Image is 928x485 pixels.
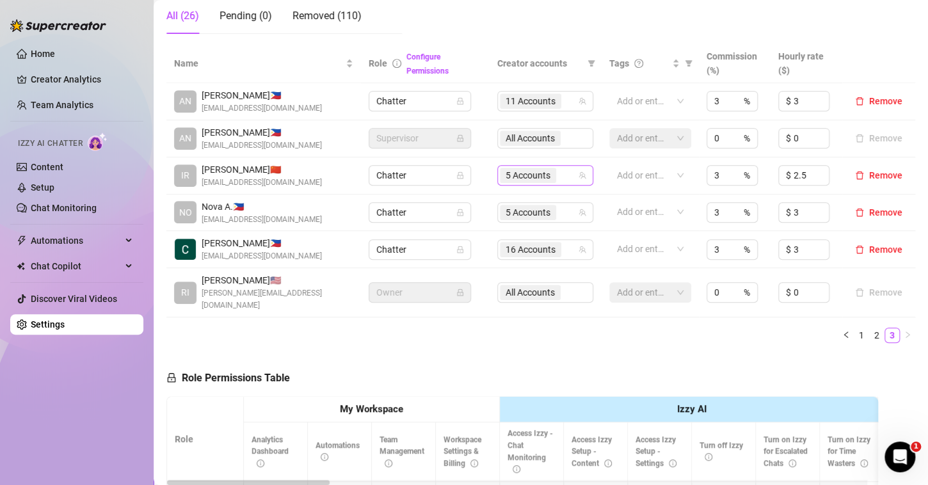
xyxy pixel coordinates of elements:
[202,250,322,262] span: [EMAIL_ADDRESS][DOMAIN_NAME]
[636,435,676,468] span: Access Izzy Setup - Settings
[31,182,54,193] a: Setup
[257,459,264,467] span: info-circle
[31,49,55,59] a: Home
[376,283,463,302] span: Owner
[604,459,612,467] span: info-circle
[634,59,643,68] span: question-circle
[380,435,424,468] span: Team Management
[506,168,550,182] span: 5 Accounts
[202,214,322,226] span: [EMAIL_ADDRESS][DOMAIN_NAME]
[588,60,595,67] span: filter
[376,166,463,185] span: Chatter
[579,246,586,253] span: team
[17,262,25,271] img: Chat Copilot
[850,242,908,257] button: Remove
[855,208,864,217] span: delete
[167,397,244,482] th: Role
[376,129,463,148] span: Supervisor
[31,203,97,213] a: Chat Monitoring
[376,240,463,259] span: Chatter
[609,56,629,70] span: Tags
[31,69,133,90] a: Creator Analytics
[500,93,561,109] span: 11 Accounts
[456,171,464,179] span: lock
[506,205,550,219] span: 5 Accounts
[579,209,586,216] span: team
[179,94,191,108] span: AN
[771,44,842,83] th: Hourly rate ($)
[506,242,556,257] span: 16 Accounts
[838,328,854,343] button: left
[31,100,93,110] a: Team Analytics
[885,328,899,342] a: 3
[854,328,868,342] a: 1
[884,328,900,343] li: 3
[764,435,808,468] span: Turn on Izzy for Escalated Chats
[321,453,328,461] span: info-circle
[166,8,199,24] div: All (26)
[699,44,771,83] th: Commission (%)
[392,59,401,68] span: info-circle
[31,162,63,172] a: Content
[31,230,122,251] span: Automations
[900,328,915,343] li: Next Page
[850,285,908,300] button: Remove
[202,236,322,250] span: [PERSON_NAME] 🇵🇭
[202,125,322,139] span: [PERSON_NAME] 🇵🇭
[166,372,177,383] span: lock
[31,319,65,330] a: Settings
[828,435,870,468] span: Turn on Izzy for Time Wasters
[174,56,343,70] span: Name
[202,287,353,312] span: [PERSON_NAME][EMAIL_ADDRESS][DOMAIN_NAME]
[181,285,189,299] span: RI
[838,328,854,343] li: Previous Page
[842,331,850,338] span: left
[585,54,598,73] span: filter
[202,200,322,214] span: Nova A. 🇵🇭
[869,207,902,218] span: Remove
[202,177,322,189] span: [EMAIL_ADDRESS][DOMAIN_NAME]
[202,102,322,115] span: [EMAIL_ADDRESS][DOMAIN_NAME]
[850,168,908,183] button: Remove
[904,331,911,338] span: right
[456,134,464,142] span: lock
[444,435,481,468] span: Workspace Settings & Billing
[855,245,864,254] span: delete
[456,289,464,296] span: lock
[860,459,868,467] span: info-circle
[500,205,556,220] span: 5 Accounts
[677,403,707,415] strong: Izzy AI
[316,441,360,462] span: Automations
[385,459,392,467] span: info-circle
[850,205,908,220] button: Remove
[500,168,556,183] span: 5 Accounts
[456,209,464,216] span: lock
[456,246,464,253] span: lock
[470,459,478,467] span: info-circle
[456,97,464,105] span: lock
[31,294,117,304] a: Discover Viral Videos
[18,138,83,150] span: Izzy AI Chatter
[869,244,902,255] span: Remove
[376,203,463,222] span: Chatter
[884,441,915,472] iframe: Intercom live chat
[202,273,353,287] span: [PERSON_NAME] 🇺🇸
[252,435,289,468] span: Analytics Dashboard
[179,131,191,145] span: AN
[340,403,403,415] strong: My Workspace
[682,54,695,73] span: filter
[869,328,884,343] li: 2
[850,131,908,146] button: Remove
[376,91,463,111] span: Chatter
[869,96,902,106] span: Remove
[854,328,869,343] li: 1
[911,441,921,452] span: 1
[17,235,27,246] span: thunderbolt
[497,56,582,70] span: Creator accounts
[669,459,676,467] span: info-circle
[166,44,361,83] th: Name
[850,93,908,109] button: Remove
[202,163,322,177] span: [PERSON_NAME] 🇨🇳
[181,168,189,182] span: IR
[179,205,192,219] span: NO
